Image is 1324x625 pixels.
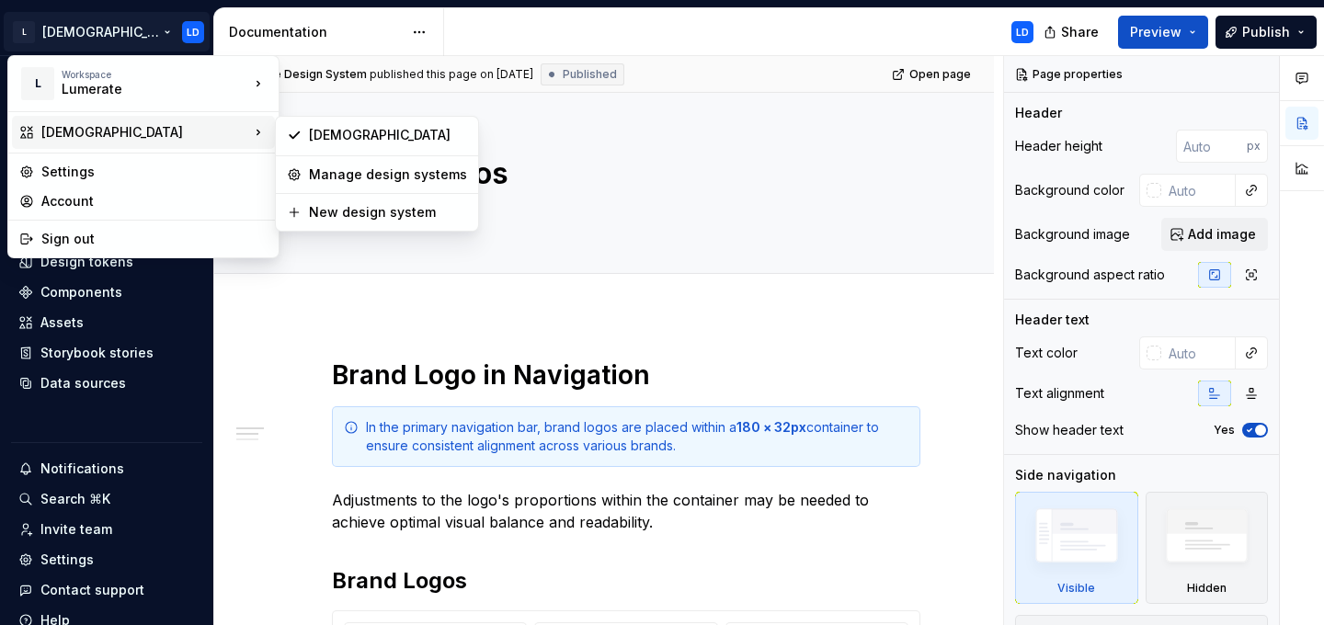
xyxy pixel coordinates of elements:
div: L [21,67,54,100]
div: Account [41,192,268,210]
div: [DEMOGRAPHIC_DATA] [309,126,467,144]
div: Workspace [62,69,249,80]
div: Sign out [41,230,268,248]
div: Manage design systems [309,165,467,184]
div: Lumerate [62,80,218,98]
div: [DEMOGRAPHIC_DATA] [41,123,249,142]
div: Settings [41,163,268,181]
div: New design system [309,203,467,222]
